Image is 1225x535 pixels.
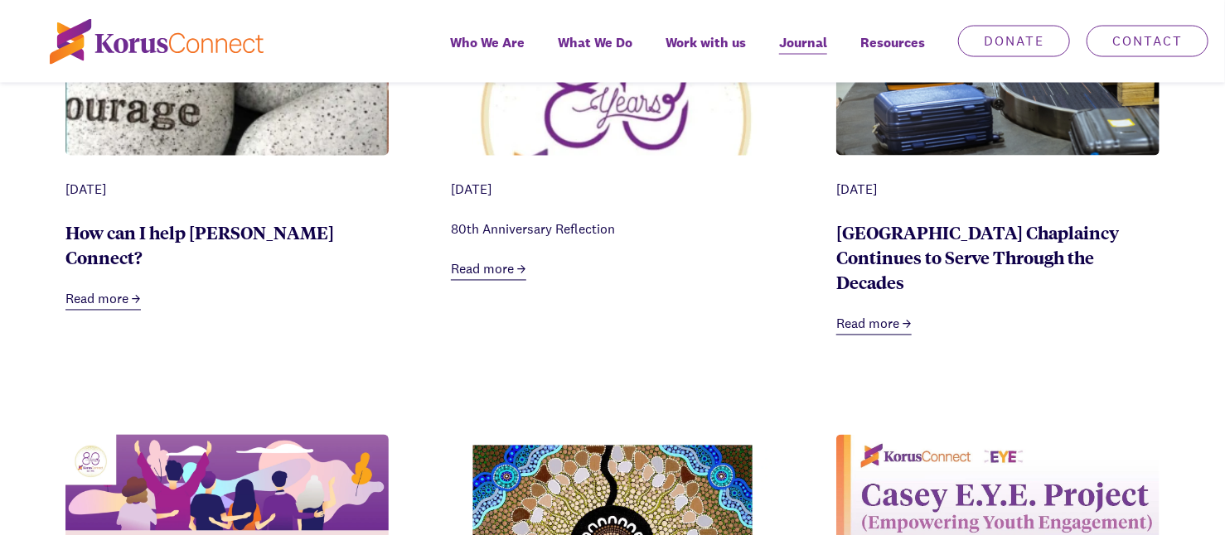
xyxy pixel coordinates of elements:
a: Who We Are [433,23,541,83]
a: Donate [958,26,1070,57]
span: What We Do [558,31,632,55]
a: What We Do [541,23,649,83]
a: Work with us [649,23,763,83]
a: Read more [451,260,526,281]
a: Read more [65,290,141,311]
span: Work with us [666,31,746,55]
a: How can I help [PERSON_NAME] Connect? [65,221,334,269]
a: Contact [1087,26,1208,57]
div: [DATE] [836,181,1160,200]
div: 80th Anniversary Reflection [451,220,774,240]
a: Read more [836,315,912,335]
a: [GEOGRAPHIC_DATA] Chaplaincy Continues to Serve Through the Decades [836,221,1119,294]
span: Journal [779,31,827,55]
div: [DATE] [65,181,389,200]
div: Resources [844,23,942,83]
img: korus-connect%2Fc5177985-88d5-491d-9cd7-4a1febad1357_logo.svg [50,19,264,65]
span: Who We Are [450,31,525,55]
div: [DATE] [451,181,774,200]
a: Journal [763,23,844,83]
